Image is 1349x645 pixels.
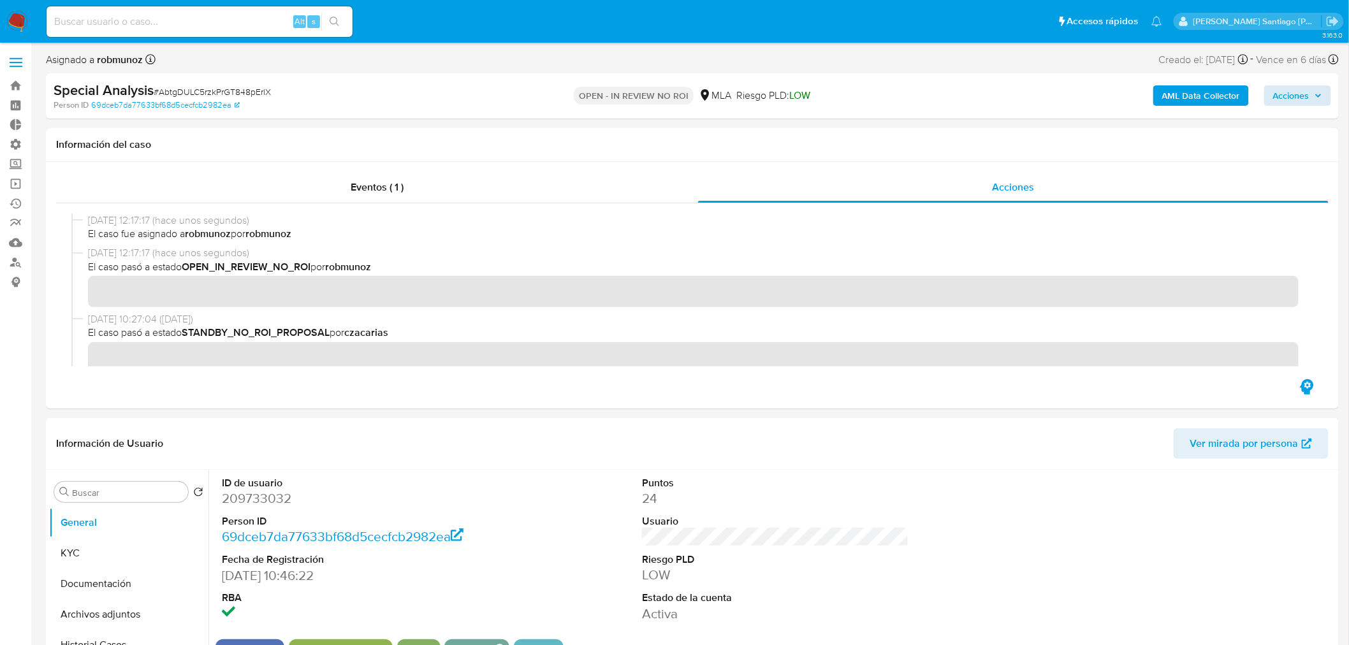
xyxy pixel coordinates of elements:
div: MLA [699,89,731,103]
p: roberto.munoz@mercadolibre.com [1193,15,1322,27]
dt: Usuario [642,514,909,528]
span: Acciones [1273,85,1309,106]
span: Asignado a [46,53,143,67]
button: Acciones [1264,85,1331,106]
dt: Estado de la cuenta [642,591,909,605]
button: Archivos adjuntos [49,599,208,630]
button: AML Data Collector [1153,85,1249,106]
dt: Riesgo PLD [642,553,909,567]
h1: Información del caso [56,138,1329,151]
span: LOW [789,88,810,103]
button: KYC [49,538,208,569]
div: Creado el: [DATE] [1159,51,1248,68]
b: robmunoz [94,52,143,67]
dt: Fecha de Registración [222,553,489,567]
span: Alt [295,15,305,27]
b: Special Analysis [54,80,154,100]
input: Buscar usuario o caso... [47,13,353,30]
dd: 209733032 [222,489,489,507]
a: Salir [1326,15,1339,28]
dt: ID de usuario [222,476,489,490]
span: # AbtgDULC5rzkPrGT848pErlX [154,85,271,98]
dd: LOW [642,566,909,584]
span: s [312,15,316,27]
input: Buscar [72,487,183,498]
span: Eventos ( 1 ) [351,180,404,194]
p: OPEN - IN REVIEW NO ROI [574,87,694,105]
button: Ver mirada por persona [1174,428,1329,459]
b: Person ID [54,99,89,111]
a: 69dceb7da77633bf68d5cecfcb2982ea [91,99,240,111]
a: Notificaciones [1151,16,1162,27]
button: Buscar [59,487,69,497]
span: Vence en 6 días [1257,53,1327,67]
span: Acciones [992,180,1034,194]
button: Volver al orden por defecto [193,487,203,501]
span: Ver mirada por persona [1190,428,1299,459]
dd: 24 [642,489,909,507]
dd: Activa [642,605,909,623]
button: Documentación [49,569,208,599]
dt: Person ID [222,514,489,528]
span: Accesos rápidos [1067,15,1139,28]
dt: Puntos [642,476,909,490]
button: search-icon [321,13,347,31]
span: - [1251,51,1254,68]
button: General [49,507,208,538]
a: 69dceb7da77633bf68d5cecfcb2982ea [222,527,464,546]
span: Riesgo PLD: [736,89,810,103]
b: AML Data Collector [1162,85,1240,106]
h1: Información de Usuario [56,437,163,450]
dt: RBA [222,591,489,605]
dd: [DATE] 10:46:22 [222,567,489,584]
